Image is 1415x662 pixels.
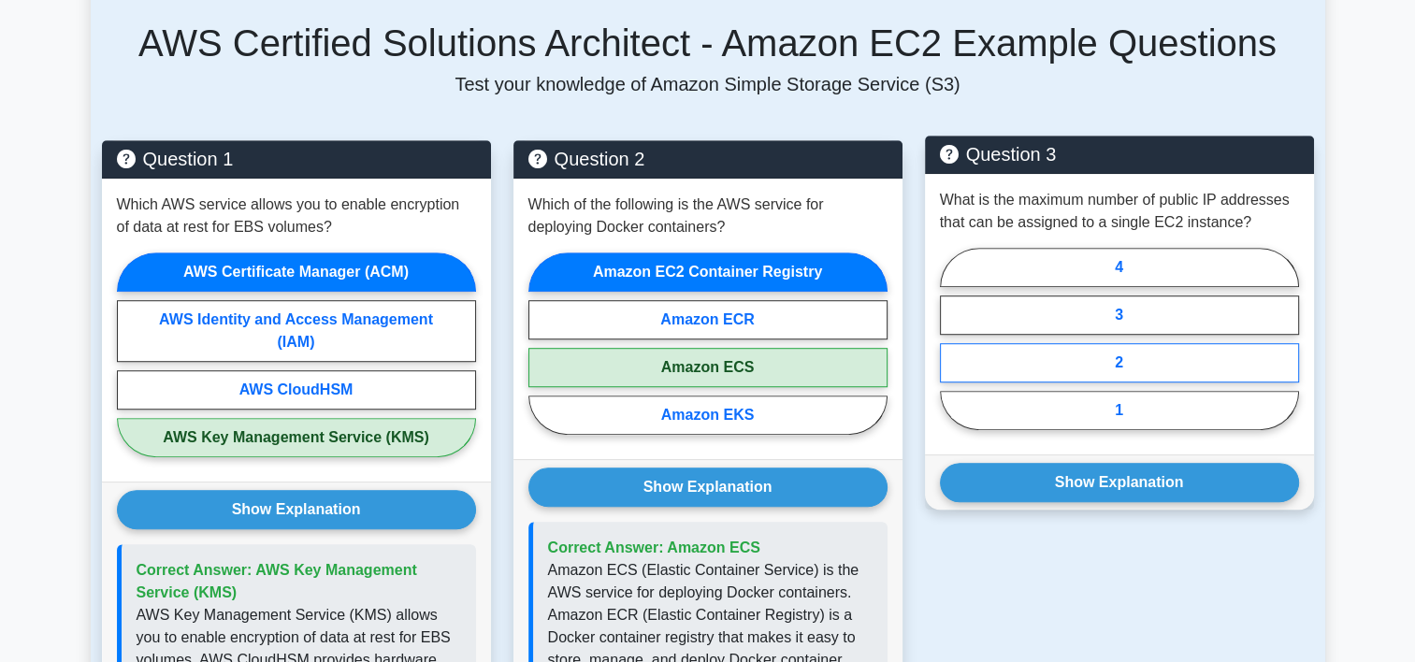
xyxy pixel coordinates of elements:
[102,73,1314,95] p: Test your knowledge of Amazon Simple Storage Service (S3)
[528,252,888,292] label: Amazon EC2 Container Registry
[137,562,417,600] span: Correct Answer: AWS Key Management Service (KMS)
[117,252,476,292] label: AWS Certificate Manager (ACM)
[117,370,476,410] label: AWS CloudHSM
[940,248,1299,287] label: 4
[528,396,888,435] label: Amazon EKS
[528,300,888,339] label: Amazon ECR
[528,148,888,170] h5: Question 2
[528,468,888,507] button: Show Explanation
[117,300,476,362] label: AWS Identity and Access Management (IAM)
[528,194,888,238] p: Which of the following is the AWS service for deploying Docker containers?
[940,343,1299,382] label: 2
[528,348,888,387] label: Amazon ECS
[940,143,1299,165] h5: Question 3
[940,391,1299,430] label: 1
[940,295,1299,335] label: 3
[117,490,476,529] button: Show Explanation
[940,189,1299,234] p: What is the maximum number of public IP addresses that can be assigned to a single EC2 instance?
[117,148,476,170] h5: Question 1
[102,21,1314,65] h5: AWS Certified Solutions Architect - Amazon EC2 Example Questions
[117,194,476,238] p: Which AWS service allows you to enable encryption of data at rest for EBS volumes?
[548,540,760,555] span: Correct Answer: Amazon ECS
[940,463,1299,502] button: Show Explanation
[117,418,476,457] label: AWS Key Management Service (KMS)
